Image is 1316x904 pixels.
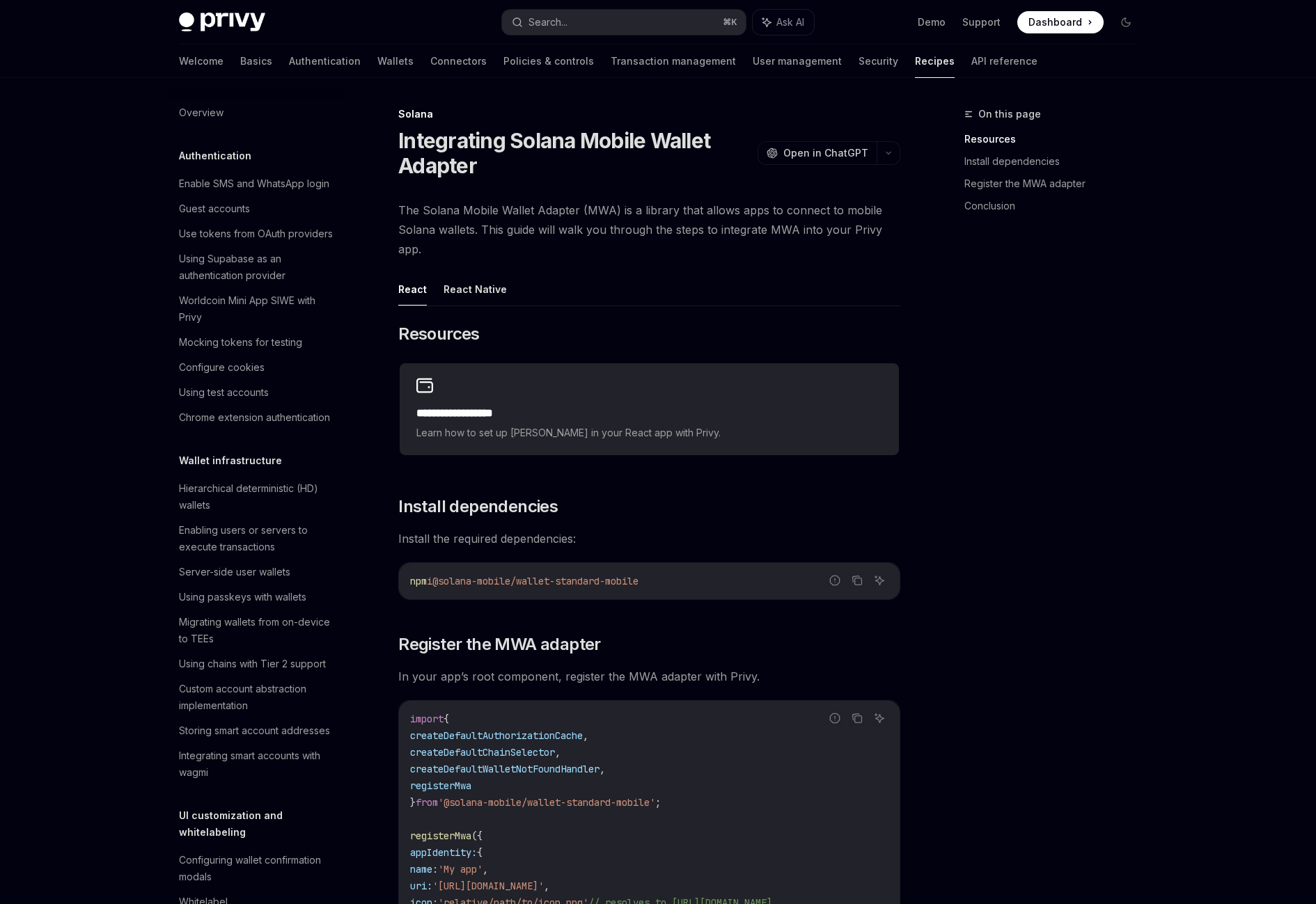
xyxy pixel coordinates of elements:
[502,10,746,35] button: Search...⌘K
[971,45,1037,78] a: API reference
[918,15,946,29] a: Demo
[1028,15,1082,29] span: Dashboard
[477,846,483,859] span: {
[168,651,346,676] a: Using chains with Tier 2 support
[398,273,427,306] button: React
[168,171,346,196] a: Enable SMS and WhatsApp login
[528,14,567,31] div: Search...
[168,355,346,380] a: Configure cookies
[168,405,346,430] a: Chrome extension authentication
[776,15,804,29] span: Ask AI
[758,141,877,165] button: Open in ChatGPT
[600,763,605,775] span: ,
[168,196,346,221] a: Guest accounts
[168,288,346,330] a: Worldcoin Mini App SIWE with Privy
[826,571,844,589] button: Report incorrect code
[398,495,558,518] span: Install dependencies
[410,746,555,759] span: createDefaultChainSelector
[168,380,346,405] a: Using test accounts
[859,45,898,78] a: Security
[240,45,272,78] a: Basics
[179,292,338,326] div: Worldcoin Mini App SIWE with Privy
[410,729,583,742] span: createDefaultAuthorizationCache
[168,718,346,743] a: Storing smart account addresses
[179,681,338,714] div: Custom account abstraction implementation
[410,763,600,775] span: createDefaultWalletNotFoundHandler
[723,17,737,28] span: ⌘ K
[410,863,438,875] span: name:
[168,330,346,355] a: Mocking tokens for testing
[168,610,346,651] a: Migrating wallets from on-device to TEEs
[179,722,330,739] div: Storing smart account addresses
[1017,11,1104,33] a: Dashboard
[168,476,346,518] a: Hierarchical deterministic (HD) wallets
[870,571,888,589] button: Ask AI
[168,743,346,785] a: Integrating smart accounts with wagmi
[410,880,432,892] span: uri:
[179,13,265,32] img: dark logo
[179,45,224,78] a: Welcome
[398,107,900,121] div: Solana
[179,452,282,469] h5: Wallet infrastructure
[179,807,346,841] h5: UI customization and whitelabeling
[416,425,882,441] span: Learn how to set up [PERSON_NAME] in your React app with Privy.
[168,221,346,246] a: Use tokens from OAuth providers
[964,195,1148,217] a: Conclusion
[179,522,338,555] div: Enabling users or servers to execute transactions
[611,45,736,78] a: Transaction management
[978,106,1041,122] span: On this page
[483,863,488,875] span: ,
[410,846,477,859] span: appIdentity:
[432,575,639,587] span: @solana-mobile/wallet-standard-mobile
[398,667,900,686] span: In your app’s root component, register the MWA adapter with Privy.
[398,200,900,259] span: The Solana Mobile Wallet Adapter (MWA) is a library that allows apps to connect to mobile Solana ...
[964,173,1148,195] a: Register the MWA adapter
[962,15,1001,29] a: Support
[179,384,269,401] div: Using test accounts
[444,273,507,306] button: React Native
[398,529,900,548] span: Install the required dependencies:
[179,852,338,885] div: Configuring wallet confirmation modals
[544,880,549,892] span: ,
[870,709,888,727] button: Ask AI
[168,676,346,718] a: Custom account abstraction implementation
[444,713,449,725] span: {
[179,104,224,121] div: Overview
[179,614,338,647] div: Migrating wallets from on-device to TEEs
[289,45,361,78] a: Authentication
[179,589,306,605] div: Using passkeys with wallets
[179,656,326,672] div: Using chains with Tier 2 support
[438,796,655,809] span: '@solana-mobile/wallet-standard-mobile'
[438,863,483,875] span: 'My app'
[168,848,346,889] a: Configuring wallet confirmation modals
[168,518,346,560] a: Enabling users or servers to execute transactions
[410,713,444,725] span: import
[179,200,250,217] div: Guest accounts
[655,796,661,809] span: ;
[416,796,438,809] span: from
[168,246,346,288] a: Using Supabase as an authentication provider
[179,334,302,351] div: Mocking tokens for testing
[753,45,842,78] a: User management
[410,830,471,842] span: registerMwa
[179,359,265,376] div: Configure cookies
[410,575,427,587] span: npm
[427,575,432,587] span: i
[398,128,752,178] h1: Integrating Solana Mobile Wallet Adapter
[753,10,814,35] button: Ask AI
[377,45,414,78] a: Wallets
[168,100,346,125] a: Overview
[179,409,330,426] div: Chrome extension authentication
[179,225,333,242] div: Use tokens from OAuth providers
[400,363,899,455] a: **** **** **** ***Learn how to set up [PERSON_NAME] in your React app with Privy.
[471,830,483,842] span: ({
[398,323,480,345] span: Resources
[398,633,601,656] span: Register the MWA adapter
[168,560,346,585] a: Server-side user wallets
[410,796,416,809] span: }
[964,150,1148,173] a: Install dependencies
[179,480,338,514] div: Hierarchical deterministic (HD) wallets
[826,709,844,727] button: Report incorrect code
[410,779,471,792] span: registerMwa
[1115,11,1137,33] button: Toggle dark mode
